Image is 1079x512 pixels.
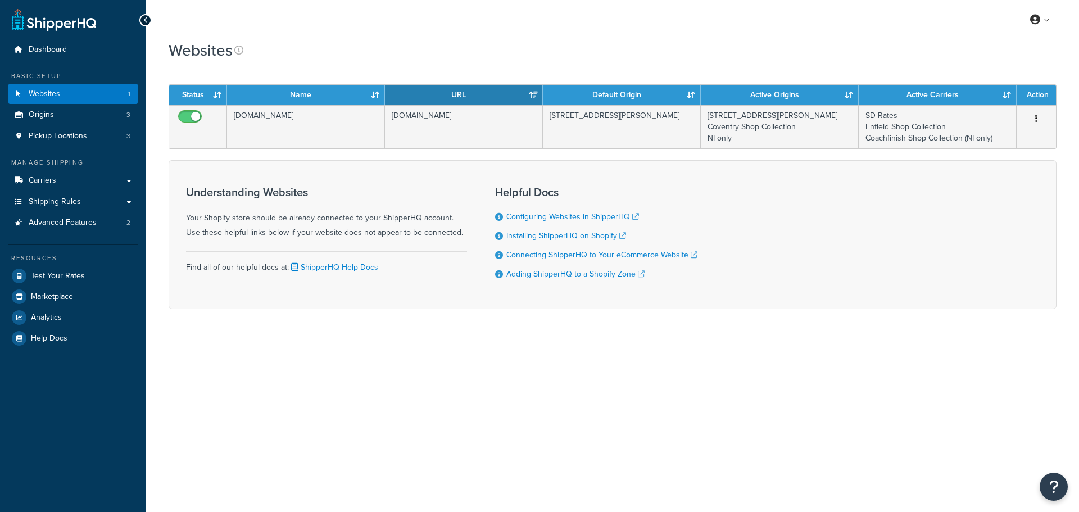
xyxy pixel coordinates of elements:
[8,71,138,81] div: Basic Setup
[8,126,138,147] li: Pickup Locations
[31,271,85,281] span: Test Your Rates
[186,251,467,275] div: Find all of our helpful docs at:
[169,39,233,61] h1: Websites
[169,85,227,105] th: Status: activate to sort column ascending
[8,328,138,348] a: Help Docs
[1040,473,1068,501] button: Open Resource Center
[543,105,701,148] td: [STREET_ADDRESS][PERSON_NAME]
[31,292,73,302] span: Marketplace
[859,105,1017,148] td: SD Rates Enfield Shop Collection Coachfinish Shop Collection (NI only)
[495,186,697,198] h3: Helpful Docs
[8,253,138,263] div: Resources
[701,85,859,105] th: Active Origins: activate to sort column ascending
[8,287,138,307] a: Marketplace
[8,266,138,286] a: Test Your Rates
[8,84,138,105] li: Websites
[8,170,138,191] a: Carriers
[8,105,138,125] li: Origins
[8,192,138,212] a: Shipping Rules
[506,230,626,242] a: Installing ShipperHQ on Shopify
[543,85,701,105] th: Default Origin: activate to sort column ascending
[29,132,87,141] span: Pickup Locations
[12,8,96,31] a: ShipperHQ Home
[126,110,130,120] span: 3
[227,85,385,105] th: Name: activate to sort column ascending
[31,313,62,323] span: Analytics
[8,212,138,233] li: Advanced Features
[701,105,859,148] td: [STREET_ADDRESS][PERSON_NAME] Coventry Shop Collection NI only
[29,218,97,228] span: Advanced Features
[8,39,138,60] a: Dashboard
[506,211,639,223] a: Configuring Websites in ShipperHQ
[227,105,385,148] td: [DOMAIN_NAME]
[126,132,130,141] span: 3
[8,126,138,147] a: Pickup Locations 3
[385,105,543,148] td: [DOMAIN_NAME]
[29,197,81,207] span: Shipping Rules
[385,85,543,105] th: URL: activate to sort column ascending
[128,89,130,99] span: 1
[1017,85,1056,105] th: Action
[186,186,467,240] div: Your Shopify store should be already connected to your ShipperHQ account. Use these helpful links...
[8,158,138,167] div: Manage Shipping
[8,84,138,105] a: Websites 1
[29,89,60,99] span: Websites
[8,307,138,328] a: Analytics
[186,186,467,198] h3: Understanding Websites
[8,212,138,233] a: Advanced Features 2
[289,261,378,273] a: ShipperHQ Help Docs
[29,176,56,185] span: Carriers
[29,110,54,120] span: Origins
[859,85,1017,105] th: Active Carriers: activate to sort column ascending
[29,45,67,55] span: Dashboard
[8,105,138,125] a: Origins 3
[506,249,697,261] a: Connecting ShipperHQ to Your eCommerce Website
[126,218,130,228] span: 2
[31,334,67,343] span: Help Docs
[506,268,645,280] a: Adding ShipperHQ to a Shopify Zone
